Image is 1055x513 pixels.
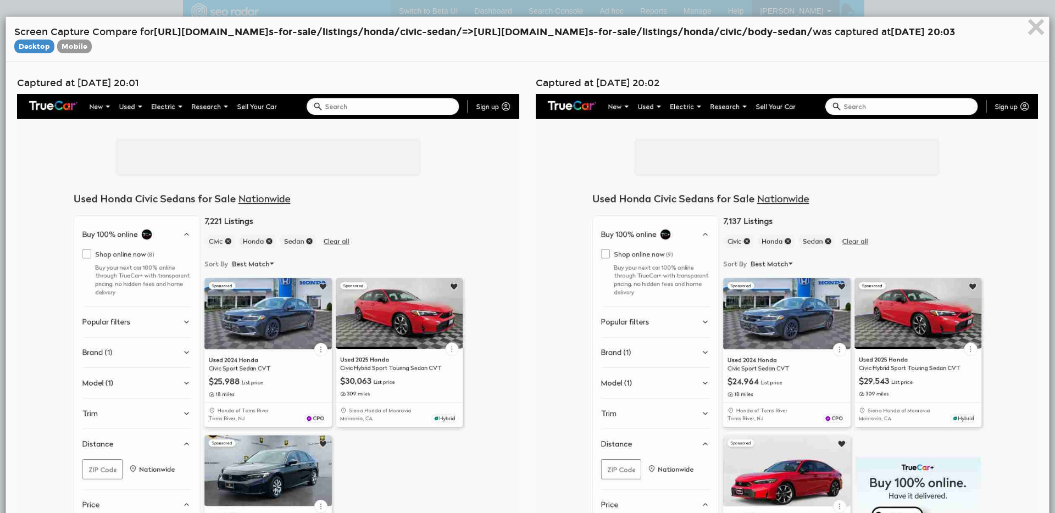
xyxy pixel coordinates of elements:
[269,26,427,38] span: s-for-sale/listings/honda/civic-
[17,78,519,88] h4: Captured at [DATE] 20:01
[427,26,462,38] span: sedan/
[588,26,748,38] span: s-for-sale/listings/honda/civic/
[748,26,813,38] span: body-sedan/
[536,78,1038,88] h4: Captured at [DATE] 20:02
[154,26,269,38] span: [URL][DOMAIN_NAME]
[14,40,54,53] span: Compare Desktop Screenshots
[474,26,588,38] span: [URL][DOMAIN_NAME]
[891,26,955,38] strong: [DATE] 20:03
[984,480,1044,508] iframe: Opens a widget where you can find more information
[1026,18,1046,40] button: Close
[1026,8,1046,45] span: ×
[57,40,92,53] span: Compare Mobile Screenshots
[154,26,813,38] strong: =>
[14,25,1041,53] h4: Screen Capture Compare for was captured at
